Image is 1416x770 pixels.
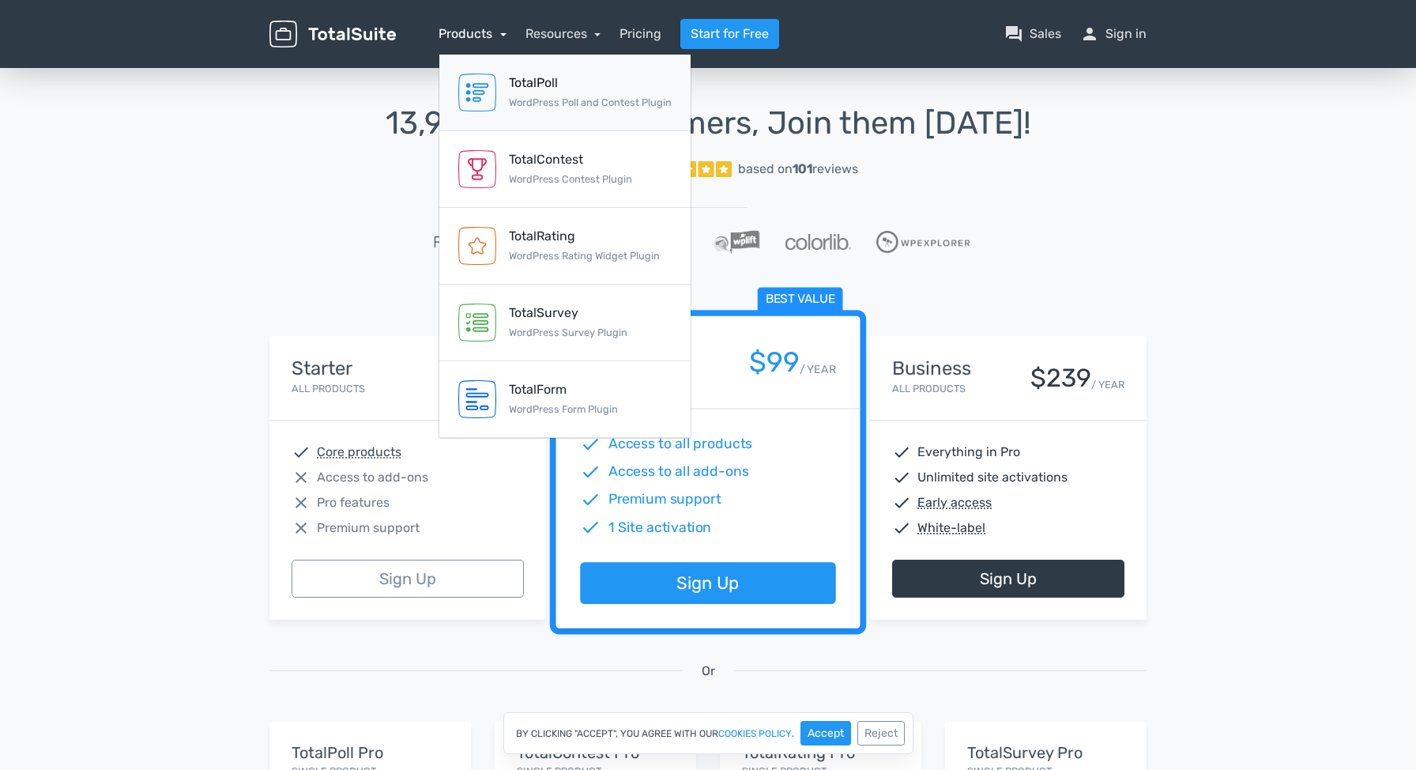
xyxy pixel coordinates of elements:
span: Access to all products [608,434,753,455]
span: check [292,443,311,462]
span: Or [702,662,715,681]
span: check [892,493,911,512]
span: check [580,489,601,510]
span: person [1080,25,1099,43]
h4: Business [892,358,971,379]
span: Access to all add-ons [608,462,749,482]
span: check [892,468,911,487]
img: TotalContest [458,150,496,188]
div: TotalPoll [509,74,672,92]
span: check [580,434,601,455]
span: close [292,468,311,487]
small: All Products [292,383,365,394]
span: Everything in Pro [917,443,1020,462]
div: By clicking "Accept", you agree with our . [503,712,913,754]
div: based on reviews [738,160,858,179]
img: TotalForm [458,380,496,418]
small: WordPress Rating Widget Plugin [509,250,660,262]
small: WordPress Poll and Contest Plugin [509,96,672,108]
h5: Featured in [433,233,514,251]
div: $239 [1030,364,1091,392]
span: Pro features [317,493,390,512]
a: TotalContest WordPress Contest Plugin [439,131,691,208]
a: Sign Up [892,560,1124,598]
a: Pricing [619,25,661,43]
img: WPExplorer [876,231,970,253]
div: TotalForm [509,380,618,399]
a: TotalForm WordPress Form Plugin [439,361,691,438]
span: check [580,517,601,538]
h4: Starter [292,358,365,379]
a: Sign Up [292,560,524,598]
a: cookies policy [718,729,792,738]
a: Excellent 5/5 based on101reviews [269,153,1147,185]
small: / YEAR [1091,377,1124,392]
a: Sign Up [580,563,835,605]
small: WordPress Contest Plugin [509,173,632,185]
strong: 101 [793,161,812,176]
span: check [892,519,911,538]
img: TotalSuite for WordPress [269,21,396,48]
span: check [892,443,911,462]
img: TotalRating [458,227,496,265]
span: Premium support [317,519,420,538]
div: $99 [749,347,800,378]
abbr: White-label [917,519,985,538]
img: TotalPoll [458,74,496,111]
a: TotalRating WordPress Rating Widget Plugin [439,208,691,285]
div: TotalSurvey [509,304,627,323]
abbr: Core products [317,443,401,462]
a: Start for Free [680,19,779,49]
span: Premium support [608,489,721,510]
img: TotalSurvey [458,304,496,342]
small: WordPress Form Plugin [509,403,618,415]
abbr: Early access [917,493,992,512]
small: All Products [892,383,966,394]
a: TotalPoll WordPress Poll and Contest Plugin [439,55,691,131]
span: close [292,519,311,538]
a: question_answerSales [1004,25,1061,43]
img: Colorlib [785,234,850,250]
span: Access to add-ons [317,468,428,487]
div: TotalContest [509,150,632,169]
a: Resources [525,26,601,41]
h1: 13,945 Happy Customers, Join them [DATE]! [269,106,1147,141]
span: question_answer [1004,25,1023,43]
small: / YEAR [800,361,836,378]
span: close [292,493,311,512]
a: personSign in [1080,25,1147,43]
span: check [580,462,601,482]
span: Unlimited site activations [917,468,1068,487]
span: Best value [758,288,843,312]
small: WordPress Survey Plugin [509,326,627,338]
a: Products [439,26,507,41]
img: WPLift [714,230,760,254]
span: 1 Site activation [608,517,712,538]
a: TotalSurvey WordPress Survey Plugin [439,285,691,361]
div: TotalRating [509,227,660,246]
button: Accept [800,721,851,745]
button: Reject [857,721,905,745]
